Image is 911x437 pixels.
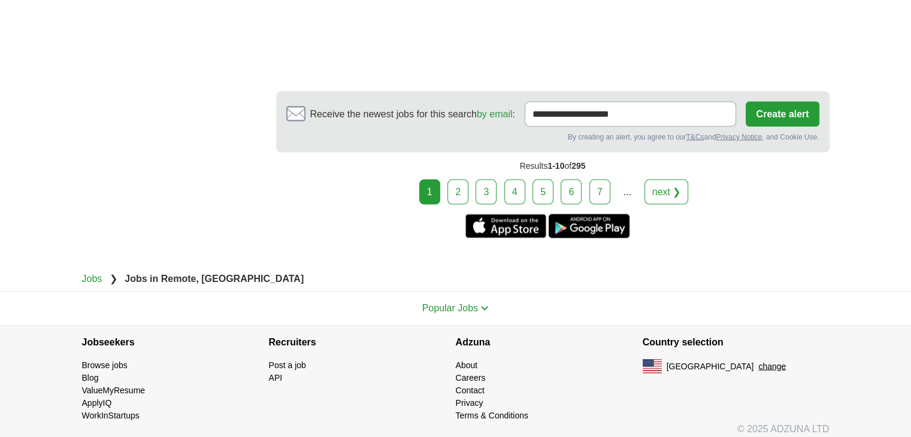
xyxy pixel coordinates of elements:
a: Post a job [269,360,306,370]
img: US flag [643,359,662,374]
a: by email [477,109,513,119]
button: Create alert [746,102,819,127]
a: Blog [82,373,99,383]
a: Terms & Conditions [456,411,528,420]
a: 2 [447,180,468,205]
a: 3 [476,180,497,205]
a: 4 [504,180,525,205]
a: 6 [561,180,582,205]
a: ValueMyResume [82,386,146,395]
span: Receive the newest jobs for this search : [310,107,515,122]
span: ❯ [110,274,117,284]
img: toggle icon [480,306,489,311]
a: About [456,360,478,370]
a: 7 [589,180,610,205]
span: Popular Jobs [422,303,478,313]
h4: Country selection [643,326,830,359]
a: Privacy Notice [716,133,762,141]
a: API [269,373,283,383]
div: 1 [419,180,440,205]
a: Get the iPhone app [465,214,546,238]
strong: Jobs in Remote, [GEOGRAPHIC_DATA] [125,274,304,284]
a: Contact [456,386,485,395]
a: Careers [456,373,486,383]
a: WorkInStartups [82,411,140,420]
a: Privacy [456,398,483,408]
a: next ❯ [644,180,689,205]
a: 5 [532,180,553,205]
a: ApplyIQ [82,398,112,408]
a: Jobs [82,274,102,284]
a: Browse jobs [82,360,128,370]
span: 295 [571,161,585,171]
div: Results of [276,153,830,180]
a: T&Cs [686,133,704,141]
div: By creating an alert, you agree to our and , and Cookie Use. [286,132,819,142]
button: change [758,360,786,373]
a: Get the Android app [549,214,629,238]
span: [GEOGRAPHIC_DATA] [667,360,754,373]
div: ... [615,180,639,204]
span: 1-10 [547,161,564,171]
